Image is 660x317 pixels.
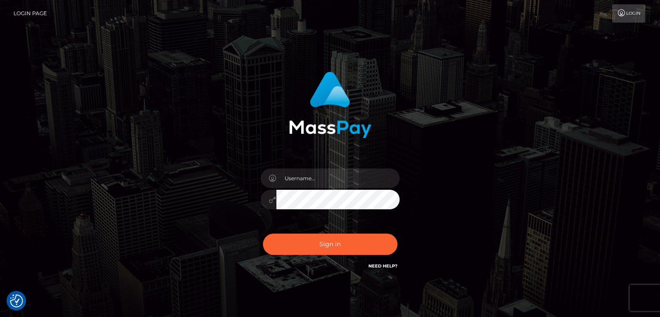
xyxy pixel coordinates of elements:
input: Username... [276,168,400,188]
a: Need Help? [368,263,397,269]
a: Login Page [13,4,47,23]
button: Consent Preferences [10,294,23,307]
button: Sign in [263,234,397,255]
a: Login [612,4,645,23]
img: Revisit consent button [10,294,23,307]
img: MassPay Login [289,72,371,138]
